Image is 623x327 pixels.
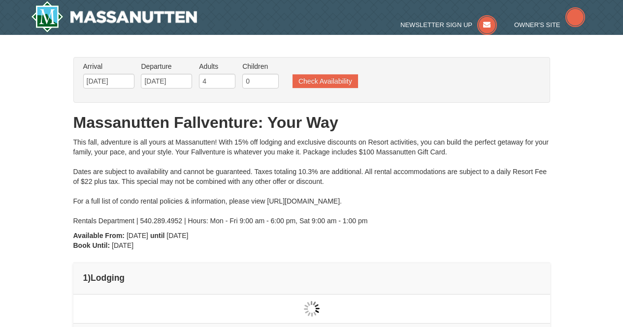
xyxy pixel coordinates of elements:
[31,1,197,32] img: Massanutten Resort Logo
[83,273,540,283] h4: 1 Lodging
[293,74,358,88] button: Check Availability
[141,61,192,71] label: Departure
[166,232,188,239] span: [DATE]
[83,61,134,71] label: Arrival
[400,21,497,29] a: Newsletter Sign Up
[127,232,148,239] span: [DATE]
[514,21,560,29] span: Owner's Site
[73,137,550,226] div: This fall, adventure is all yours at Massanutten! With 15% off lodging and exclusive discounts on...
[73,113,550,132] h1: Massanutten Fallventure: Your Way
[112,241,133,249] span: [DATE]
[242,61,279,71] label: Children
[304,301,320,317] img: wait gif
[73,232,125,239] strong: Available From:
[400,21,472,29] span: Newsletter Sign Up
[150,232,165,239] strong: until
[514,21,585,29] a: Owner's Site
[73,241,110,249] strong: Book Until:
[88,273,91,283] span: )
[31,1,197,32] a: Massanutten Resort
[199,61,235,71] label: Adults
